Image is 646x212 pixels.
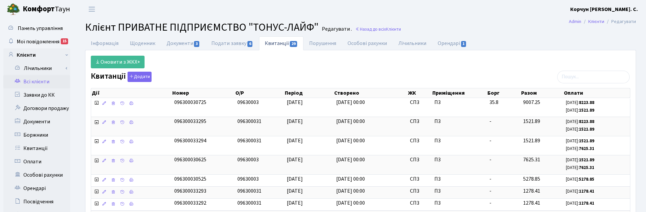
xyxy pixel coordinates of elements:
a: Порушення [303,36,342,50]
a: Оновити з ЖКХ+ [91,56,145,68]
span: Таун [23,4,70,15]
img: logo.png [7,3,20,16]
span: [DATE] 00:00 [336,199,365,207]
span: - [489,118,491,125]
span: 1521.89 [523,118,540,125]
a: Корчун [PERSON_NAME]. С. [570,5,638,13]
span: 7625.31 [523,156,540,163]
a: Всі клієнти [3,75,70,88]
a: Договори продажу [3,102,70,115]
span: 096300033293 [174,187,206,195]
b: 5278.85 [579,176,594,182]
span: 096300031 [237,118,261,125]
span: - [489,175,491,183]
th: Період [284,88,334,98]
b: 1521.89 [579,126,594,132]
span: Мої повідомлення [17,38,59,45]
small: [DATE]: [566,126,594,132]
span: Клієнт ПРИВАТНЕ ПІДПРИЄМСТВО "ТОНУС-ЛАЙФ" [85,20,318,35]
th: Приміщення [432,88,487,98]
span: 096300031 [237,137,261,144]
span: [DATE] [287,137,303,144]
nav: breadcrumb [559,15,646,29]
span: [DATE] [287,175,303,183]
div: 15 [61,38,68,44]
th: Оплати [563,88,630,98]
b: 1278.41 [579,188,594,194]
span: Панель управління [18,25,63,32]
a: Інформація [85,36,124,50]
span: [DATE] 00:00 [336,99,365,106]
b: 7625.31 [579,165,594,171]
small: [DATE]: [566,100,594,106]
span: П3 [434,199,484,207]
small: [DATE]: [566,176,594,182]
a: Квитанції [259,36,303,50]
a: Оплати [3,155,70,168]
span: - [489,199,491,207]
a: Додати [126,70,152,82]
th: Номер [172,88,234,98]
span: 096300033295 [174,118,206,125]
small: [DATE]: [566,200,594,206]
span: 09630003 [237,156,259,163]
span: 09630003 [237,175,259,183]
small: [DATE]: [566,138,594,144]
a: Admin [569,18,581,25]
span: 096300030725 [174,99,206,106]
a: Назад до всіхКлієнти [355,26,401,32]
b: 1521.89 [579,157,594,163]
span: СП3 [410,187,429,195]
a: Квитанції [3,142,70,155]
span: [DATE] 00:00 [336,175,365,183]
a: Орендарі [3,182,70,195]
a: Посвідчення [3,195,70,208]
th: Разом [520,88,563,98]
span: - [489,187,491,195]
small: [DATE]: [566,119,594,125]
a: Орендарі [432,36,472,50]
span: П3 [434,99,484,106]
b: Корчун [PERSON_NAME]. С. [570,6,638,13]
a: Особові рахунки [342,36,393,50]
th: О/Р [235,88,284,98]
span: 1278.41 [523,187,540,195]
span: - [489,137,491,144]
b: 8223.88 [579,119,594,125]
input: Пошук... [557,71,630,83]
span: 096300033292 [174,199,206,207]
b: 8223.88 [579,100,594,106]
span: 096300031 [237,187,261,195]
span: 29 [290,41,297,47]
span: П3 [434,187,484,195]
span: П3 [434,156,484,164]
a: Документи [161,36,206,50]
span: 09630003 [237,99,259,106]
small: [DATE]: [566,165,594,171]
b: 7625.31 [579,146,594,152]
span: 35.8 [489,99,498,106]
th: Дії [91,88,172,98]
span: СП3 [410,156,429,164]
b: Комфорт [23,4,55,14]
span: [DATE] 00:00 [336,187,365,195]
b: 1521.89 [579,138,594,144]
span: 1521.89 [523,137,540,144]
a: Клієнти [588,18,604,25]
span: [DATE] [287,156,303,163]
span: - [489,156,491,163]
a: Документи [3,115,70,128]
b: 1521.89 [579,107,594,113]
span: П3 [434,118,484,125]
button: Переключити навігацію [83,4,100,15]
span: СП3 [410,118,429,125]
span: 096300030525 [174,175,206,183]
span: СП3 [410,199,429,207]
span: 3 [194,41,199,47]
label: Квитанції [91,72,152,82]
span: СП3 [410,137,429,145]
span: П3 [434,137,484,145]
small: [DATE]: [566,107,594,113]
span: [DATE] [287,199,303,207]
span: [DATE] [287,99,303,106]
